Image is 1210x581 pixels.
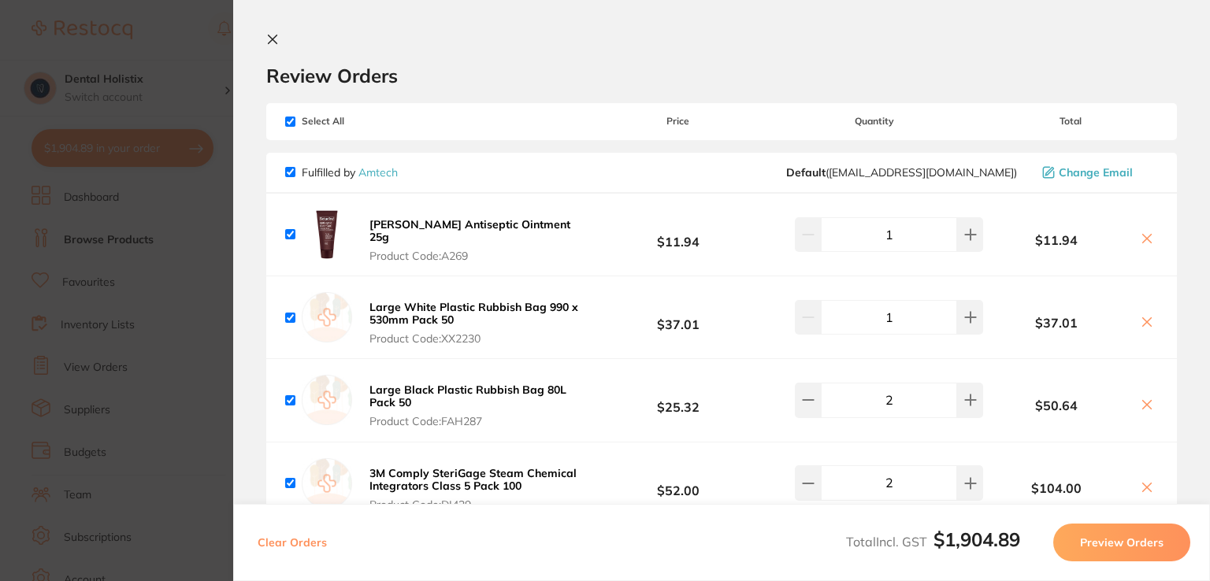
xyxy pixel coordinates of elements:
[983,481,1130,495] b: $104.00
[591,468,766,498] b: $52.00
[365,466,591,512] button: 3M Comply SteriGage Steam Chemical Integrators Class 5 Pack 100 Product Code:DI439
[253,524,332,561] button: Clear Orders
[369,250,586,262] span: Product Code: A269
[302,166,398,179] p: Fulfilled by
[765,116,983,127] span: Quantity
[786,166,1017,179] span: sales@amtech.co.nz
[285,116,443,127] span: Select All
[983,233,1130,247] b: $11.94
[369,383,566,409] b: Large Black Plastic Rubbish Bag 80L Pack 50
[1059,166,1133,179] span: Change Email
[933,527,1020,551] b: $1,904.89
[302,375,352,425] img: empty.jpg
[591,303,766,332] b: $37.01
[302,209,352,260] img: NWpqdXhjYQ
[302,292,352,342] img: empty.jpg
[365,217,591,263] button: [PERSON_NAME] Antiseptic Ointment 25g Product Code:A269
[365,383,591,428] button: Large Black Plastic Rubbish Bag 80L Pack 50 Product Code:FAH287
[365,300,591,346] button: Large White Plastic Rubbish Bag 990 x 530mm Pack 50 Product Code:XX2230
[846,534,1020,550] span: Total Incl. GST
[358,165,398,179] a: Amtech
[369,300,578,327] b: Large White Plastic Rubbish Bag 990 x 530mm Pack 50
[369,498,586,511] span: Product Code: DI439
[983,316,1130,330] b: $37.01
[302,458,352,509] img: empty.jpg
[591,116,766,127] span: Price
[591,386,766,415] b: $25.32
[266,64,1177,87] h2: Review Orders
[983,116,1158,127] span: Total
[369,332,586,345] span: Product Code: XX2230
[369,217,570,244] b: [PERSON_NAME] Antiseptic Ointment 25g
[1053,524,1190,561] button: Preview Orders
[983,398,1130,413] b: $50.64
[369,415,586,427] span: Product Code: FAH287
[786,165,826,179] b: Default
[591,220,766,249] b: $11.94
[369,466,577,493] b: 3M Comply SteriGage Steam Chemical Integrators Class 5 Pack 100
[1037,165,1158,179] button: Change Email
